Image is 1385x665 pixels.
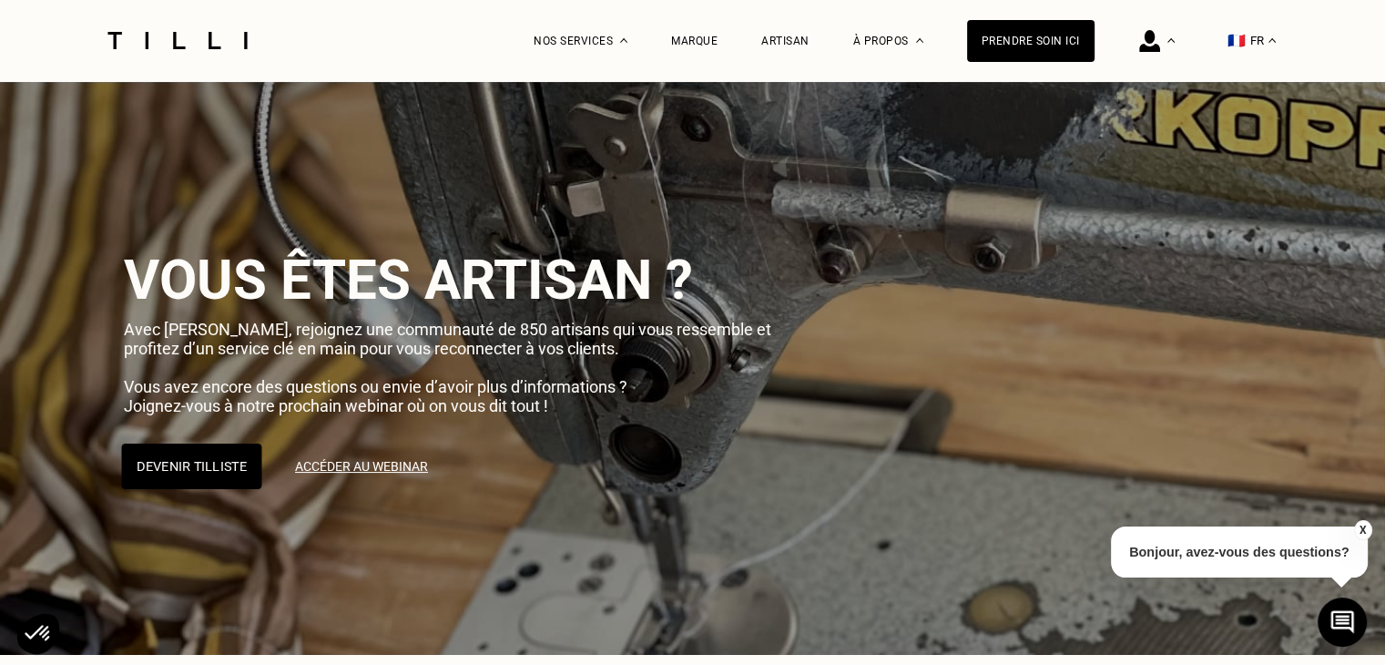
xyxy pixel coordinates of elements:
span: Vous êtes artisan ? [124,248,693,312]
span: Avec [PERSON_NAME], rejoignez une communauté de 850 artisans qui vous ressemble et profitez d’un ... [124,320,771,358]
img: menu déroulant [1268,38,1276,43]
img: icône connexion [1139,30,1160,52]
a: Artisan [761,35,810,47]
img: Menu déroulant [620,38,627,43]
button: X [1353,520,1371,540]
p: Bonjour, avez-vous des questions? [1111,527,1368,578]
button: Devenir Tilliste [121,444,261,489]
a: Accéder au webinar [280,445,443,488]
span: 🇫🇷 [1227,32,1246,49]
a: Prendre soin ici [967,20,1095,62]
a: Marque [671,35,718,47]
img: Menu déroulant [1167,38,1175,43]
span: Joignez-vous à notre prochain webinar où on vous dit tout ! [124,396,548,415]
span: Vous avez encore des questions ou envie d’avoir plus d’informations ? [124,377,627,396]
img: Logo du service de couturière Tilli [101,32,254,49]
img: Menu déroulant à propos [916,38,923,43]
